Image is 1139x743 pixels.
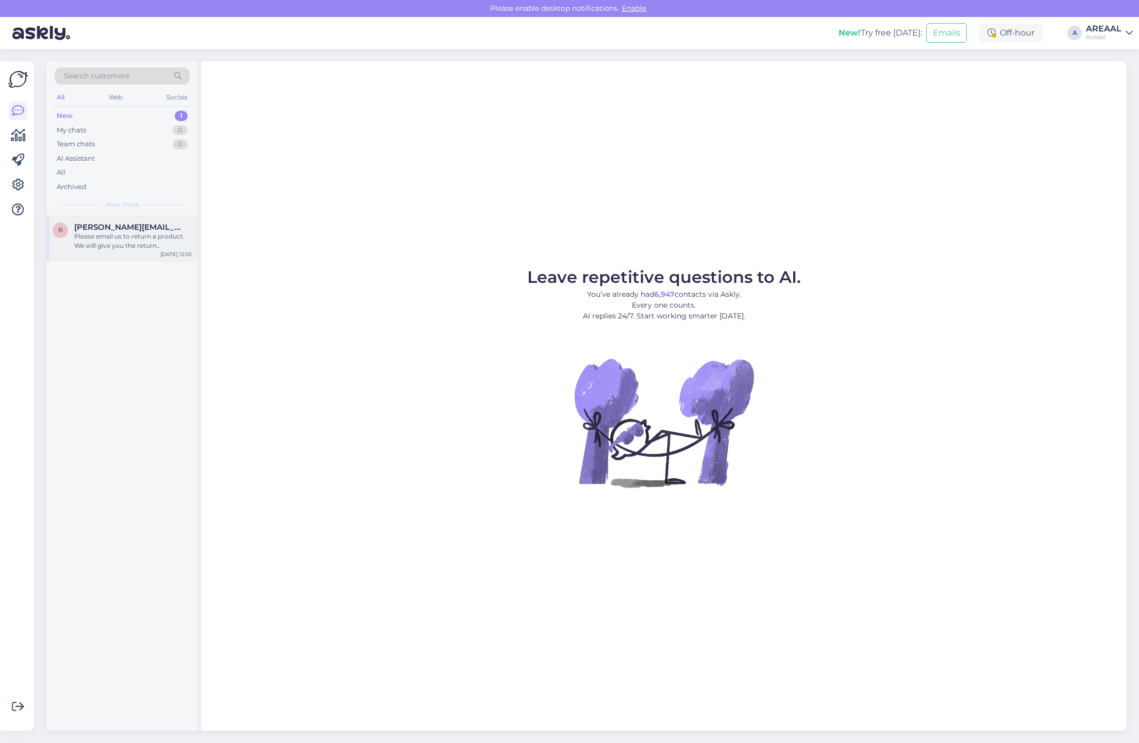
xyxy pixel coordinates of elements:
div: Web [107,91,125,104]
span: Enable [619,4,649,13]
div: Areaal [1086,33,1121,41]
span: roland.taklai@gmail.com [74,223,181,232]
div: Archived [57,182,87,192]
div: AI Assistant [57,154,95,164]
div: AREAAL [1086,25,1121,33]
div: A [1067,26,1082,40]
div: All [55,91,66,104]
p: You’ve already had contacts via Askly. Every one counts. AI replies 24/7. Start working smarter [... [527,289,801,322]
b: 6,947 [654,290,675,299]
div: Team chats [57,139,95,149]
span: New chats [106,200,139,209]
div: Socials [164,91,190,104]
span: Leave repetitive questions to AI. [527,267,801,287]
div: Try free [DATE]: [839,27,922,39]
a: AREAALAreaal [1086,25,1133,41]
button: Emails [926,23,967,43]
b: New! [839,28,861,38]
div: 1 [175,111,188,121]
div: 0 [173,139,188,149]
div: New [57,111,73,121]
span: r [58,226,63,234]
div: All [57,167,65,178]
div: My chats [57,125,86,136]
div: Off-hour [979,24,1043,42]
span: Search customers [64,71,129,81]
img: No Chat active [571,330,757,515]
div: 0 [173,125,188,136]
img: Askly Logo [8,70,28,89]
div: Please email us to return a product. We will give you the return instructions and address. [74,232,192,250]
div: [DATE] 12:55 [160,250,192,258]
